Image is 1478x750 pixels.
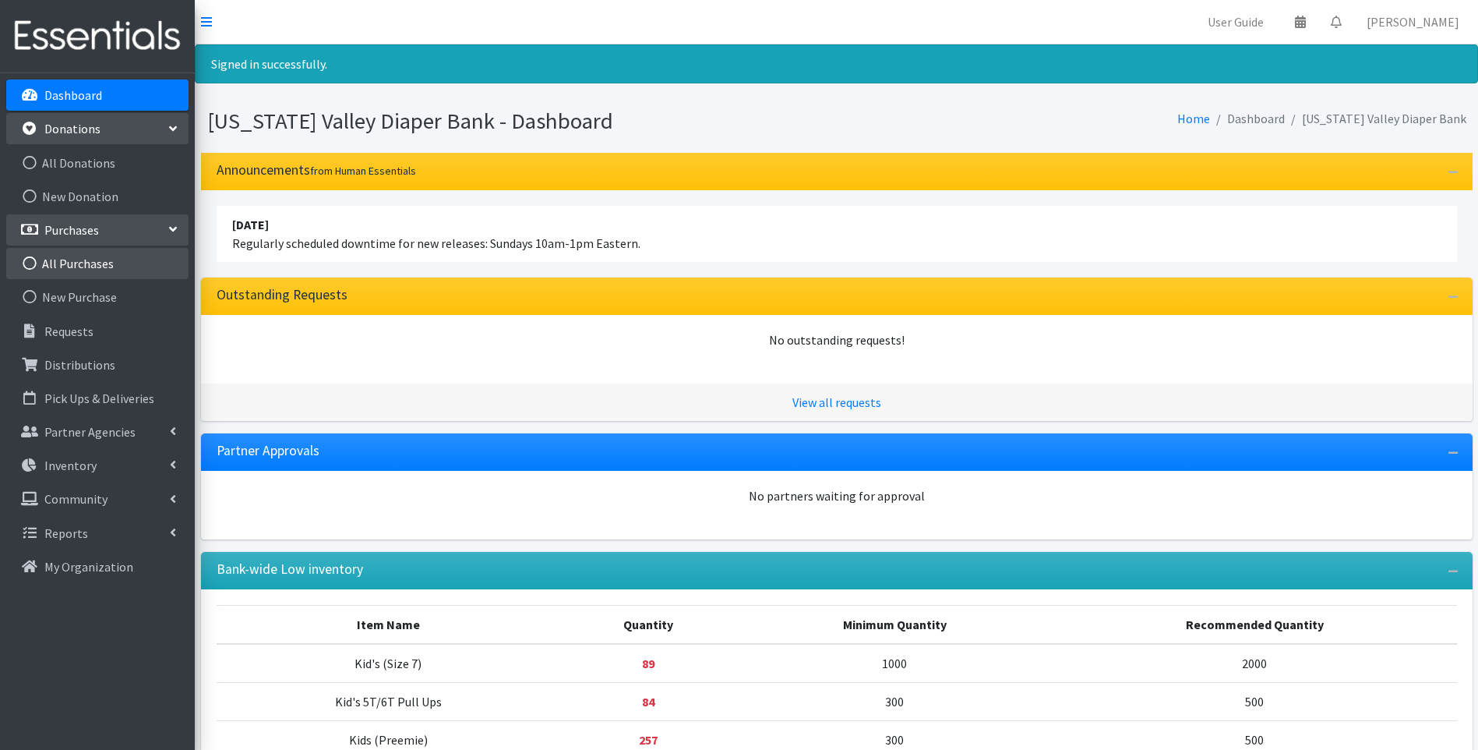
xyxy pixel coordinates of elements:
a: New Donation [6,181,189,212]
h1: [US_STATE] Valley Diaper Bank - Dashboard [207,108,831,135]
td: Kid's (Size 7) [217,644,560,683]
a: Purchases [6,214,189,246]
p: Purchases [44,222,99,238]
td: 500 [1053,682,1457,720]
a: Pick Ups & Deliveries [6,383,189,414]
a: All Purchases [6,248,189,279]
a: Reports [6,518,189,549]
h3: Partner Approvals [217,443,319,459]
strong: Below minimum quantity [639,732,658,748]
p: Requests [44,324,93,339]
h3: Bank-wide Low inventory [217,561,363,578]
a: View all requests [792,394,881,410]
li: Regularly scheduled downtime for new releases: Sundays 10am-1pm Eastern. [217,206,1457,262]
a: New Purchase [6,281,189,313]
a: Home [1177,111,1210,126]
a: Partner Agencies [6,416,189,448]
li: Dashboard [1210,108,1285,130]
a: [PERSON_NAME] [1354,6,1472,37]
p: Dashboard [44,87,102,103]
td: 2000 [1053,644,1457,683]
th: Recommended Quantity [1053,605,1457,644]
h3: Outstanding Requests [217,287,347,303]
th: Minimum Quantity [737,605,1053,644]
p: Inventory [44,458,97,473]
li: [US_STATE] Valley Diaper Bank [1285,108,1466,130]
div: No partners waiting for approval [217,486,1457,505]
a: Donations [6,113,189,144]
td: 1000 [737,644,1053,683]
td: Kid's 5T/6T Pull Ups [217,682,560,720]
a: Dashboard [6,80,189,111]
small: from Human Essentials [310,164,416,178]
a: Community [6,483,189,515]
a: All Donations [6,147,189,179]
div: No outstanding requests! [217,331,1457,349]
a: User Guide [1195,6,1276,37]
p: My Organization [44,559,133,575]
p: Reports [44,525,88,541]
a: Inventory [6,450,189,481]
h3: Announcements [217,162,416,179]
img: HumanEssentials [6,10,189,62]
p: Partner Agencies [44,424,136,440]
p: Donations [44,121,101,136]
p: Distributions [44,357,115,373]
strong: [DATE] [232,217,269,232]
a: My Organization [6,551,189,582]
strong: Below minimum quantity [642,656,654,671]
th: Quantity [560,605,737,644]
strong: Below minimum quantity [642,694,654,709]
td: 300 [737,682,1053,720]
p: Pick Ups & Deliveries [44,391,154,406]
div: Signed in successfully. [195,44,1478,83]
a: Distributions [6,349,189,380]
a: Requests [6,316,189,347]
p: Community [44,491,108,507]
th: Item Name [217,605,560,644]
